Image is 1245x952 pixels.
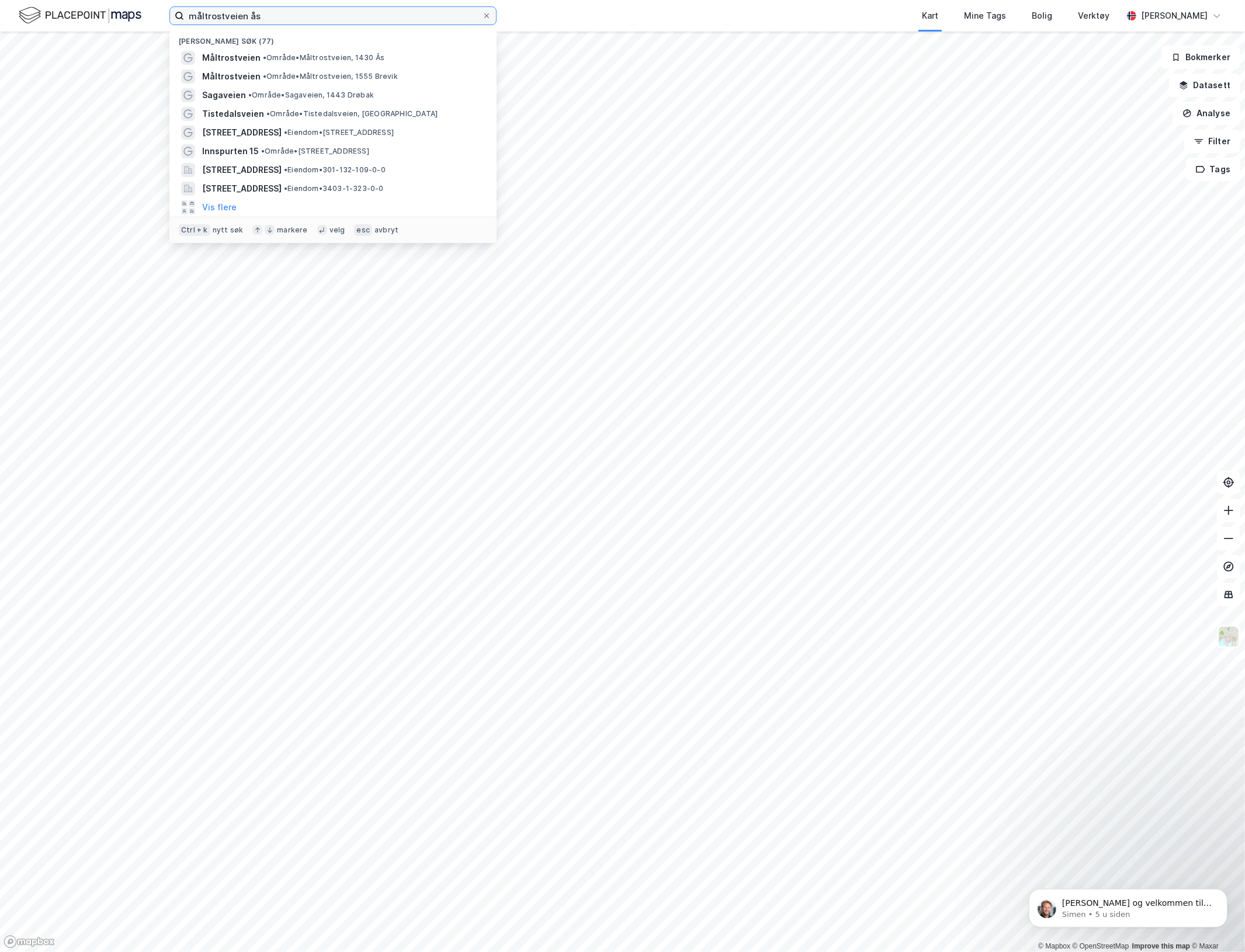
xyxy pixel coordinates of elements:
div: Ctrl + k [179,224,210,236]
div: esc [354,224,372,236]
div: Mine Tags [964,9,1006,23]
button: Analyse [1173,102,1240,125]
div: Bolig [1032,9,1052,23]
div: avbryt [374,225,398,235]
a: OpenStreetMap [1073,942,1129,950]
img: Z [1218,626,1240,648]
button: Bokmerker [1161,46,1240,69]
button: Vis flere [202,200,237,214]
span: Innspurten 15 [202,144,259,158]
span: • [263,72,266,81]
button: Filter [1184,130,1240,153]
div: markere [277,225,307,235]
span: [STREET_ADDRESS] [202,126,282,140]
iframe: Intercom notifications melding [1011,864,1245,946]
button: Datasett [1169,74,1240,97]
span: Eiendom • [STREET_ADDRESS] [284,128,394,137]
span: Sagaveien [202,88,246,102]
span: Område • Måltrostveien, 1430 Ås [263,53,384,62]
a: Mapbox [1038,942,1070,950]
span: Område • Måltrostveien, 1555 Brevik [263,72,398,81]
span: Måltrostveien [202,70,261,84]
p: Message from Simen, sent 5 u siden [51,45,202,55]
div: [PERSON_NAME] [1141,9,1208,23]
div: velg [330,225,345,235]
span: • [261,147,265,155]
span: [PERSON_NAME] og velkommen til Newsec Maps, [PERSON_NAME] det er du lurer på så er det bare å ta ... [51,34,200,90]
span: Eiendom • 301-132-109-0-0 [284,165,386,175]
span: Område • Sagaveien, 1443 Drøbak [248,91,374,100]
div: [PERSON_NAME] søk (77) [169,27,497,48]
span: • [284,128,287,137]
img: logo.f888ab2527a4732fd821a326f86c7f29.svg [19,5,141,26]
span: Måltrostveien [202,51,261,65]
div: nytt søk [213,225,244,235]
span: Område • Tistedalsveien, [GEOGRAPHIC_DATA] [266,109,438,119]
a: Mapbox homepage [4,935,55,948]
span: Tistedalsveien [202,107,264,121]
span: [STREET_ADDRESS] [202,182,282,196]
span: • [266,109,270,118]
a: Improve this map [1132,942,1190,950]
span: • [263,53,266,62]
span: • [248,91,252,99]
button: Tags [1186,158,1240,181]
div: Kart [922,9,938,23]
span: [STREET_ADDRESS] [202,163,282,177]
span: Område • [STREET_ADDRESS] [261,147,369,156]
input: Søk på adresse, matrikkel, gårdeiere, leietakere eller personer [184,7,482,25]
span: • [284,165,287,174]
div: Verktøy [1078,9,1109,23]
span: • [284,184,287,193]
span: Eiendom • 3403-1-323-0-0 [284,184,384,193]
